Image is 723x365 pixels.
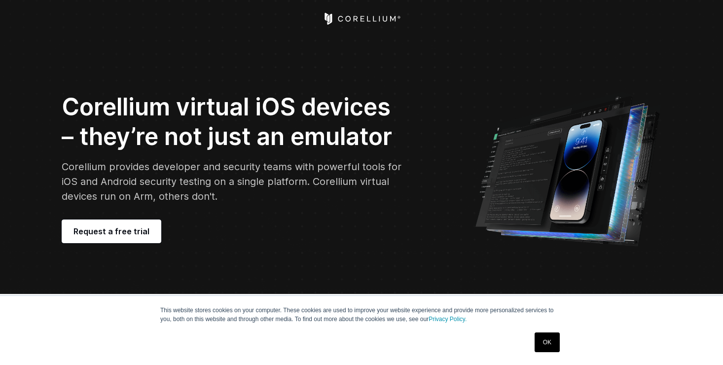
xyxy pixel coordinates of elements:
[535,332,560,352] a: OK
[62,92,406,151] h2: Corellium virtual iOS devices – they’re not just an emulator
[429,316,467,323] a: Privacy Policy.
[73,225,149,237] span: Request a free trial
[323,13,401,25] a: Corellium Home
[62,159,406,204] p: Corellium provides developer and security teams with powerful tools for iOS and Android security ...
[62,219,161,243] a: Request a free trial
[160,306,563,324] p: This website stores cookies on your computer. These cookies are used to improve your website expe...
[474,89,661,247] img: Corellium UI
